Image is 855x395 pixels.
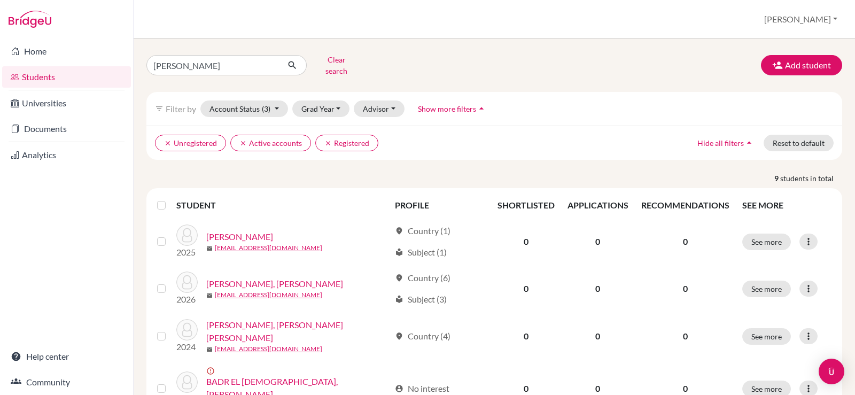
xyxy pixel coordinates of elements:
a: Universities [2,92,131,114]
strong: 9 [774,173,780,184]
i: clear [164,140,172,147]
a: Home [2,41,131,62]
th: SHORTLISTED [491,192,561,218]
td: 0 [491,218,561,265]
td: 0 [561,265,635,312]
span: Hide all filters [697,138,744,148]
span: mail [206,346,213,353]
td: 0 [491,265,561,312]
button: See more [742,281,791,297]
a: Documents [2,118,131,140]
th: STUDENT [176,192,389,218]
a: [PERSON_NAME], [PERSON_NAME] [PERSON_NAME] [206,319,391,344]
p: 2026 [176,293,198,306]
span: location_on [395,332,403,340]
a: [EMAIL_ADDRESS][DOMAIN_NAME] [215,344,322,354]
th: PROFILE [388,192,491,218]
th: RECOMMENDATIONS [635,192,736,218]
input: Find student by name... [146,55,279,75]
p: 0 [641,282,729,295]
td: 0 [561,312,635,360]
span: Filter by [166,104,196,114]
span: local_library [395,295,403,304]
td: 0 [491,312,561,360]
i: clear [324,140,332,147]
i: arrow_drop_up [476,103,487,114]
p: 2024 [176,340,198,353]
button: clearActive accounts [230,135,311,151]
p: 0 [641,382,729,395]
span: mail [206,292,213,299]
button: Hide all filtersarrow_drop_up [688,135,764,151]
p: 0 [641,235,729,248]
button: Reset to default [764,135,834,151]
button: See more [742,328,791,345]
button: Clear search [307,51,366,79]
div: Subject (3) [395,293,447,306]
span: location_on [395,227,403,235]
span: (3) [262,104,270,113]
span: mail [206,245,213,252]
button: clearRegistered [315,135,378,151]
button: Advisor [354,100,405,117]
span: students in total [780,173,842,184]
button: Add student [761,55,842,75]
span: error_outline [206,367,217,375]
button: Show more filtersarrow_drop_up [409,100,496,117]
i: clear [239,140,247,147]
a: [EMAIL_ADDRESS][DOMAIN_NAME] [215,290,322,300]
a: [PERSON_NAME], [PERSON_NAME] [206,277,343,290]
th: SEE MORE [736,192,838,218]
img: BADR EL DIN, Adam Islam [176,371,198,393]
i: filter_list [155,104,164,113]
i: arrow_drop_up [744,137,755,148]
span: location_on [395,274,403,282]
span: local_library [395,248,403,257]
div: No interest [395,382,449,395]
img: Bridge-U [9,11,51,28]
div: Country (1) [395,224,450,237]
button: Grad Year [292,100,350,117]
button: [PERSON_NAME] [759,9,842,29]
th: APPLICATIONS [561,192,635,218]
div: Country (6) [395,272,450,284]
button: Account Status(3) [200,100,288,117]
span: account_circle [395,384,403,393]
a: Help center [2,346,131,367]
div: Subject (1) [395,246,447,259]
button: clearUnregistered [155,135,226,151]
span: Show more filters [418,104,476,113]
p: 0 [641,330,729,343]
div: Open Intercom Messenger [819,359,844,384]
img: ALBERT, Adam George Halim [176,319,198,340]
a: Community [2,371,131,393]
a: [PERSON_NAME] [206,230,273,243]
a: Students [2,66,131,88]
td: 0 [561,218,635,265]
a: [EMAIL_ADDRESS][DOMAIN_NAME] [215,243,322,253]
p: 2025 [176,246,198,259]
img: ABDEL RAHMAN, Adam Hassan [176,272,198,293]
button: See more [742,234,791,250]
img: ABDEL MOEIN, Adam Alaa [176,224,198,246]
a: Analytics [2,144,131,166]
div: Country (4) [395,330,450,343]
